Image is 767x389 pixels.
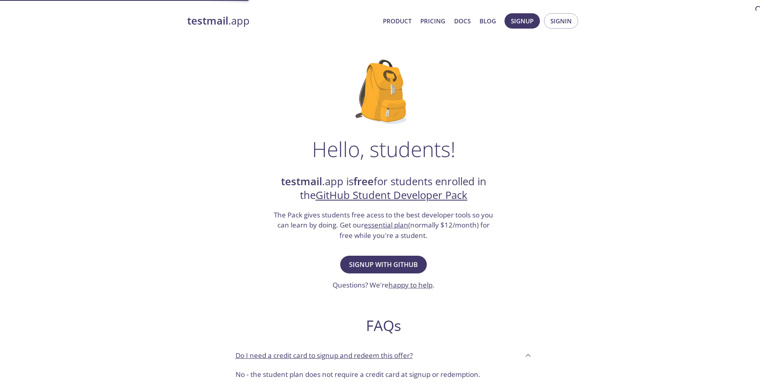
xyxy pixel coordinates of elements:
p: Do I need a credit card to signup and redeem this offer? [236,350,413,361]
h2: FAQs [229,317,538,335]
a: happy to help [389,280,432,290]
span: Signup [511,16,533,26]
button: Signup [504,13,540,29]
div: Do I need a credit card to signup and redeem this offer? [229,344,538,366]
p: No - the student plan does not require a credit card at signup or redemption. [236,369,532,380]
h3: The Pack gives students free acess to the best developer tools so you can learn by doing. Get our... [273,210,494,241]
a: Pricing [420,16,445,26]
h3: Questions? We're . [333,280,434,290]
button: Signup with GitHub [340,256,427,273]
strong: testmail [281,174,322,188]
button: Signin [544,13,578,29]
img: github-student-backpack.png [356,60,411,124]
strong: testmail [187,14,228,28]
h1: Hello, students! [312,137,455,161]
span: Signin [550,16,572,26]
a: testmail.app [187,14,376,28]
strong: free [354,174,374,188]
a: Blog [480,16,496,26]
h2: .app is for students enrolled in the [273,175,494,203]
a: GitHub Student Developer Pack [316,188,467,202]
span: Signup with GitHub [349,259,418,270]
a: Product [383,16,411,26]
a: Docs [454,16,471,26]
div: Do I need a credit card to signup and redeem this offer? [229,366,538,386]
a: essential plan [364,220,408,230]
